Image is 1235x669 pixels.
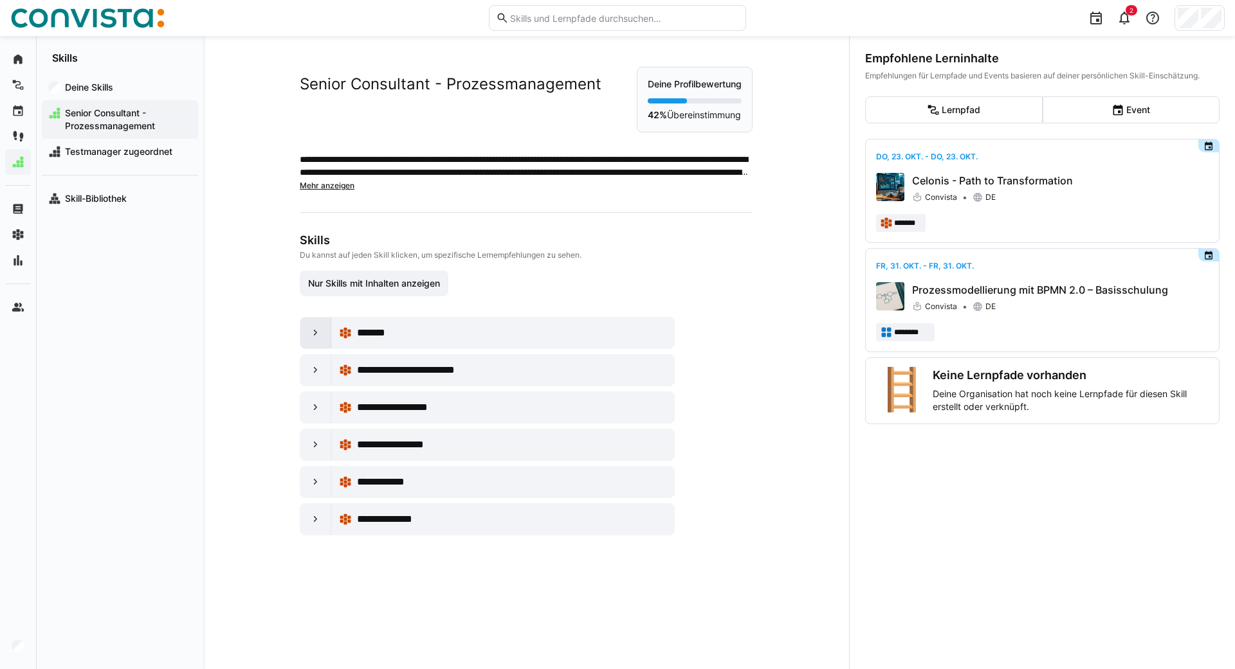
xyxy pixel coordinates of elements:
[876,173,904,201] img: Celonis - Path to Transformation
[876,282,904,310] img: Prozessmodellierung mit BPMN 2.0 – Basisschulung
[912,282,1209,298] p: Prozessmodellierung mit BPMN 2.0 – Basisschulung
[300,75,601,94] h2: Senior Consultant - Prozessmanagement
[306,277,442,290] span: Nur Skills mit Inhalten anzeigen
[63,107,192,132] span: Senior Consultant - Prozessmanagement
[300,233,750,247] h3: Skills
[985,192,996,202] span: DE
[925,301,957,312] span: Convista
[63,145,192,158] span: Testmanager zugeordnet
[300,250,750,260] p: Du kannst auf jeden Skill klicken, um spezifische Lernempfehlungen zu sehen.
[648,109,742,121] p: Übereinstimmung
[300,181,354,190] span: Mehr anzeigen
[509,12,739,24] input: Skills und Lernpfade durchsuchen…
[912,173,1209,188] p: Celonis - Path to Transformation
[933,368,1209,382] h3: Keine Lernpfade vorhanden
[865,96,1043,123] eds-button-option: Lernpfad
[876,152,978,161] span: Do, 23. Okt. - Do, 23. Okt.
[865,71,1220,81] div: Empfehlungen für Lernpfade und Events basieren auf deiner persönlichen Skill-Einschätzung.
[300,271,448,296] button: Nur Skills mit Inhalten anzeigen
[985,301,996,312] span: DE
[876,368,928,413] div: 🪜
[648,78,742,91] p: Deine Profilbewertung
[933,388,1209,413] p: Deine Organisation hat noch keine Lernpfade für diesen Skill erstellt oder verknüpft.
[865,51,1220,66] div: Empfohlene Lerninhalte
[1130,6,1133,14] span: 2
[1043,96,1220,123] eds-button-option: Event
[876,261,974,271] span: Fr, 31. Okt. - Fr, 31. Okt.
[925,192,957,202] span: Convista
[648,109,667,120] strong: 42%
